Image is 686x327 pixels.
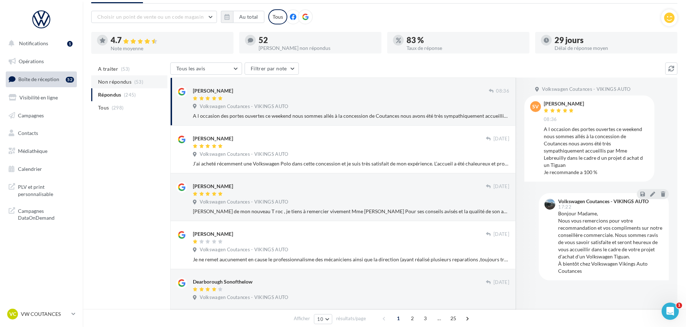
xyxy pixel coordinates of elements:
[19,94,58,101] span: Visibilité en ligne
[245,62,299,75] button: Filtrer par note
[393,313,404,324] span: 1
[18,166,42,172] span: Calendrier
[544,116,557,123] span: 08:36
[336,315,366,322] span: résultats/page
[434,313,445,324] span: ...
[4,203,78,224] a: Campagnes DataOnDemand
[532,103,539,110] span: Sv
[193,112,509,120] div: A l occasion des portes ouvertes ce weekend nous sommes allés à la concession de Coutances nous a...
[18,206,74,221] span: Campagnes DataOnDemand
[407,46,524,51] div: Taux de réponse
[496,88,509,94] span: 08:36
[18,112,44,118] span: Campagnes
[19,40,48,46] span: Notifications
[4,108,78,123] a: Campagnes
[200,103,288,110] span: Volkswagen Coutances - VIKINGS AUTO
[18,76,59,82] span: Boîte de réception
[200,199,288,205] span: Volkswagen Coutances - VIKINGS AUTO
[407,36,524,44] div: 83 %
[420,313,431,324] span: 3
[176,65,205,71] span: Tous les avis
[493,279,509,286] span: [DATE]
[4,144,78,159] a: Médiathèque
[317,316,323,322] span: 10
[193,230,233,238] div: [PERSON_NAME]
[493,231,509,238] span: [DATE]
[18,130,38,136] span: Contacts
[193,183,233,190] div: [PERSON_NAME]
[221,11,264,23] button: Au total
[4,36,75,51] button: Notifications 1
[66,77,74,83] div: 52
[555,36,672,44] div: 29 jours
[91,11,217,23] button: Choisir un point de vente ou un code magasin
[294,315,310,322] span: Afficher
[67,41,73,47] div: 1
[233,11,264,23] button: Au total
[662,303,679,320] iframe: Intercom live chat
[493,183,509,190] span: [DATE]
[18,148,47,154] span: Médiathèque
[542,86,630,93] span: Volkswagen Coutances - VIKINGS AUTO
[193,135,233,142] div: [PERSON_NAME]
[193,160,509,167] div: J’ai acheté récemment une Volkswagen Polo dans cette concession et je suis très satisfait de mon ...
[259,46,376,51] div: [PERSON_NAME] non répondus
[98,65,118,73] span: A traiter
[676,303,682,308] span: 1
[558,210,663,275] div: Bonjour Madame, Nous vous remercions pour votre recommandation et vos compliments sur notre conse...
[19,58,44,64] span: Opérations
[193,278,252,285] div: Dearborough Sonofthelow
[558,199,649,204] div: Volkswagen Coutances - VIKINGS AUTO
[4,126,78,141] a: Contacts
[193,256,509,263] div: Je ne remet aucunement en cause le professionnalisme des mécaniciens ainsi que la direction (ayan...
[407,313,418,324] span: 2
[134,79,143,85] span: (53)
[314,314,332,324] button: 10
[555,46,672,51] div: Délai de réponse moyen
[97,14,204,20] span: Choisir un point de vente ou un code magasin
[111,36,228,45] div: 4.7
[4,71,78,87] a: Boîte de réception52
[112,105,124,111] span: (298)
[170,62,242,75] button: Tous les avis
[259,36,376,44] div: 52
[268,9,287,24] div: Tous
[9,310,16,318] span: VC
[4,54,78,69] a: Opérations
[4,90,78,105] a: Visibilité en ligne
[4,179,78,200] a: PLV et print personnalisable
[18,182,74,197] span: PLV et print personnalisable
[200,151,288,158] span: Volkswagen Coutances - VIKINGS AUTO
[544,101,584,106] div: [PERSON_NAME]
[200,294,288,301] span: Volkswagen Coutances - VIKINGS AUTO
[4,162,78,177] a: Calendrier
[200,247,288,253] span: Volkswagen Coutances - VIKINGS AUTO
[21,310,69,318] p: VW COUTANCES
[98,78,131,85] span: Non répondus
[111,46,228,51] div: Note moyenne
[558,205,571,209] span: 17:22
[493,136,509,142] span: [DATE]
[121,66,130,72] span: (53)
[193,87,233,94] div: [PERSON_NAME]
[448,313,459,324] span: 25
[6,307,77,321] a: VC VW COUTANCES
[193,208,509,215] div: [PERSON_NAME] de mon nouveau T roc , je tiens à remercier vivement Mme [PERSON_NAME] Pour ses con...
[98,104,109,111] span: Tous
[544,126,649,176] div: A l occasion des portes ouvertes ce weekend nous sommes allés à la concession de Coutances nous a...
